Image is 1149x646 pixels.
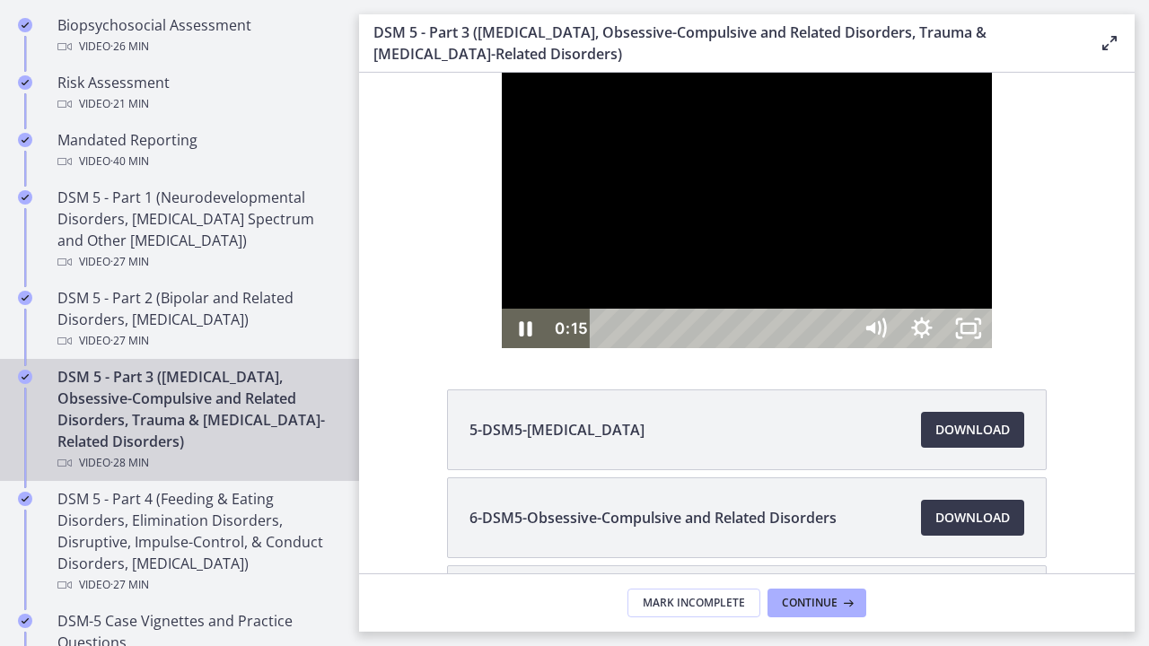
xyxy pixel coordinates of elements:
button: Mark Incomplete [627,589,760,617]
a: Download [921,500,1024,536]
div: DSM 5 - Part 1 (Neurodevelopmental Disorders, [MEDICAL_DATA] Spectrum and Other [MEDICAL_DATA]) [57,187,338,273]
button: Mute [493,236,539,275]
span: · 40 min [110,151,149,172]
a: Download [921,412,1024,448]
div: Biopsychosocial Assessment [57,14,338,57]
div: Mandated Reporting [57,129,338,172]
i: Completed [18,291,32,305]
div: Video [57,36,338,57]
button: Continue [767,589,866,617]
span: 5-DSM5-[MEDICAL_DATA] [469,419,645,441]
div: DSM 5 - Part 4 (Feeding & Eating Disorders, Elimination Disorders, Disruptive, Impulse-Control, &... [57,488,338,596]
i: Completed [18,492,32,506]
div: DSM 5 - Part 3 ([MEDICAL_DATA], Obsessive-Compulsive and Related Disorders, Trauma & [MEDICAL_DAT... [57,366,338,474]
div: Video [57,574,338,596]
div: DSM 5 - Part 2 (Bipolar and Related Disorders, [MEDICAL_DATA]) [57,287,338,352]
i: Completed [18,190,32,205]
button: Show settings menu [539,236,586,275]
div: Video [57,330,338,352]
div: Video [57,251,338,273]
span: · 28 min [110,452,149,474]
span: · 26 min [110,36,149,57]
div: Video [57,151,338,172]
iframe: Video Lesson [359,73,1135,348]
span: · 27 min [110,251,149,273]
span: Download [935,419,1010,441]
div: Video [57,452,338,474]
span: · 21 min [110,93,149,115]
div: Video [57,93,338,115]
button: Unfullscreen [586,236,633,275]
div: Risk Assessment [57,72,338,115]
span: · 27 min [110,330,149,352]
i: Completed [18,75,32,90]
span: 6-DSM5-Obsessive-Compulsive and Related Disorders [469,507,837,528]
i: Completed [18,370,32,384]
span: Mark Incomplete [643,596,745,610]
span: Download [935,507,1010,528]
i: Completed [18,18,32,32]
i: Completed [18,614,32,628]
h3: DSM 5 - Part 3 ([MEDICAL_DATA], Obsessive-Compulsive and Related Disorders, Trauma & [MEDICAL_DAT... [373,22,1070,65]
i: Completed [18,133,32,147]
span: · 27 min [110,574,149,596]
span: Continue [782,596,838,610]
